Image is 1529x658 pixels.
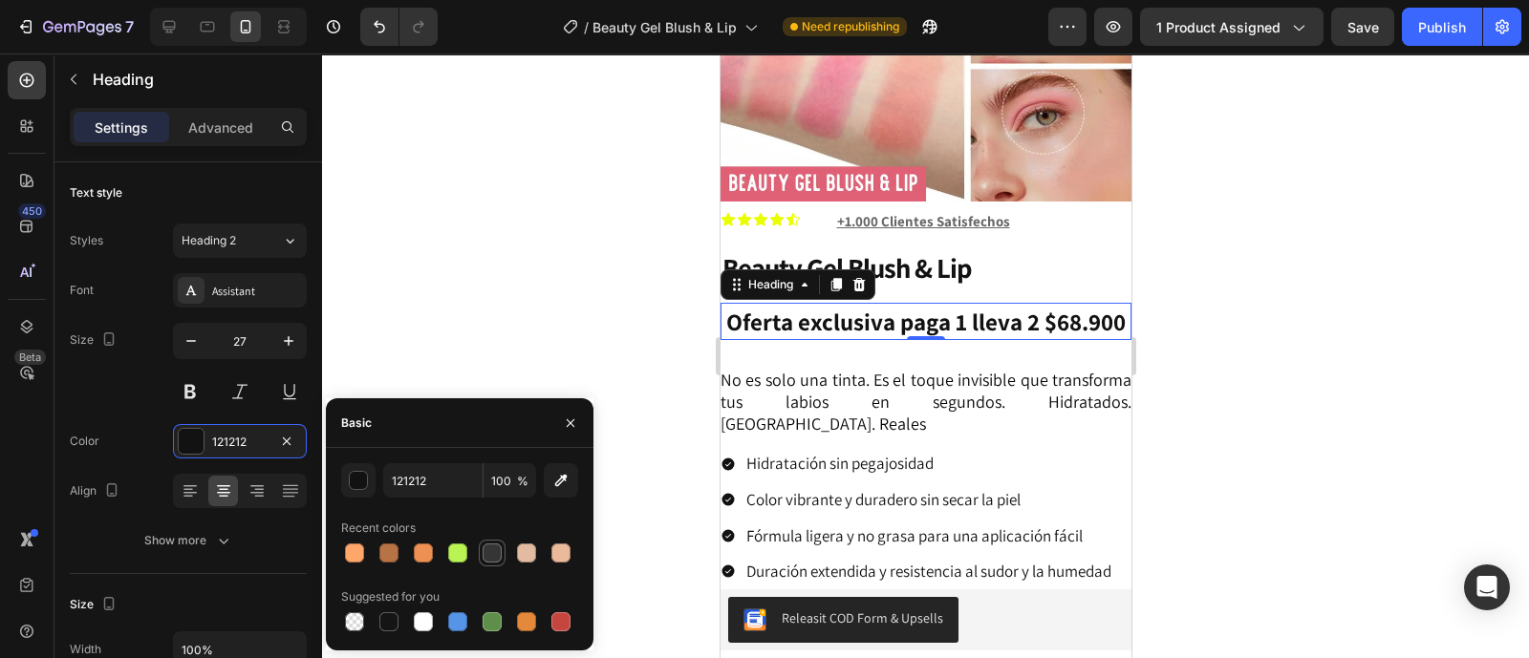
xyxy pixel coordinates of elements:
[8,8,142,46] button: 7
[517,473,528,490] span: %
[70,328,120,353] div: Size
[383,463,483,498] input: Eg: FFFFFF
[341,414,372,432] div: Basic
[584,17,589,37] span: /
[188,117,253,138] p: Advanced
[173,223,307,258] button: Heading 2
[125,15,134,38] p: 7
[1347,19,1379,35] span: Save
[18,203,46,219] div: 450
[1156,17,1281,37] span: 1 product assigned
[70,478,123,504] div: Align
[70,433,99,450] div: Color
[14,350,46,365] div: Beta
[1418,17,1466,37] div: Publish
[70,523,307,558] button: Show more
[341,520,416,537] div: Recent colors
[360,8,438,46] div: Undo/Redo
[95,117,148,138] p: Settings
[1331,8,1394,46] button: Save
[70,592,120,618] div: Size
[1140,8,1324,46] button: 1 product assigned
[212,434,268,451] div: 121212
[182,232,236,249] span: Heading 2
[70,232,103,249] div: Styles
[70,282,94,299] div: Font
[1402,8,1482,46] button: Publish
[144,531,233,550] div: Show more
[70,184,122,202] div: Text style
[93,68,299,91] p: Heading
[1464,564,1510,610] div: Open Intercom Messenger
[70,641,101,658] div: Width
[592,17,737,37] span: Beauty Gel Blush & Lip
[341,588,440,605] div: Suggested for you
[802,18,899,35] span: Need republishing
[721,53,1131,658] iframe: Design area
[212,283,302,300] div: Assistant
